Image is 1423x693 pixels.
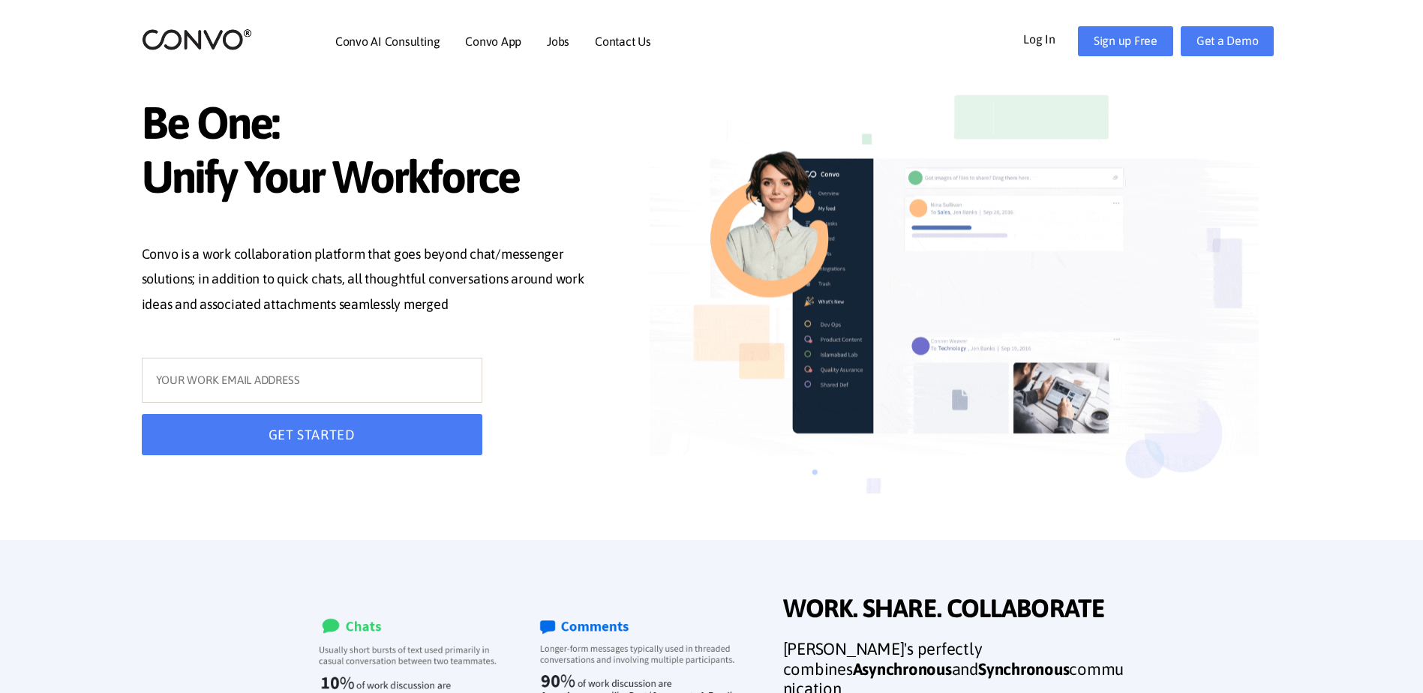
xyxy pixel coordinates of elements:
[547,35,569,47] a: Jobs
[978,659,1069,679] strong: Synchronous
[465,35,521,47] a: Convo App
[595,35,651,47] a: Contact Us
[142,241,604,321] p: Convo is a work collaboration platform that goes beyond chat/messenger solutions; in addition to ...
[142,96,604,154] span: Be One:
[853,659,952,679] strong: Asynchronous
[650,69,1259,541] img: image_not_found
[1078,26,1173,56] a: Sign up Free
[783,593,1128,628] span: WORK. SHARE. COLLABORATE
[142,28,252,51] img: logo_2.png
[335,35,440,47] a: Convo AI Consulting
[1181,26,1274,56] a: Get a Demo
[142,150,604,208] span: Unify Your Workforce
[142,414,482,455] button: GET STARTED
[142,358,482,403] input: YOUR WORK EMAIL ADDRESS
[1023,26,1078,50] a: Log In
